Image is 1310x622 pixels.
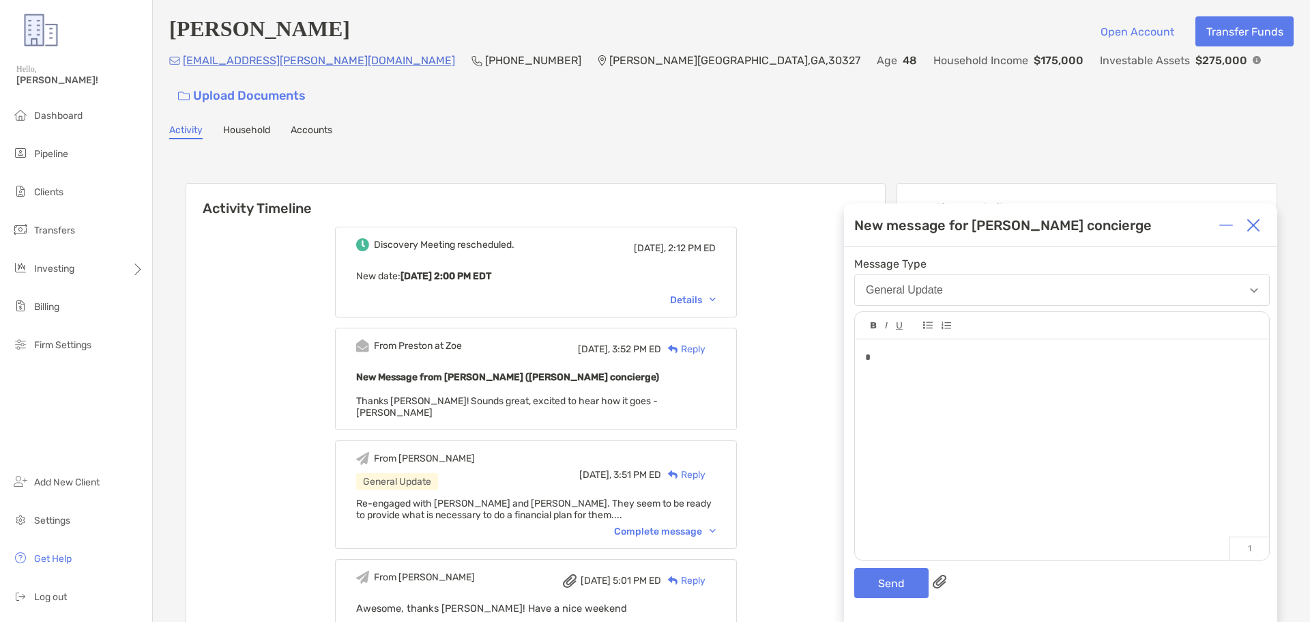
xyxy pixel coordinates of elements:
[885,322,888,329] img: Editor control icon
[356,602,627,614] span: Awesome, thanks [PERSON_NAME]! Have a nice weekend
[933,52,1028,69] p: Household Income
[169,16,350,46] h4: [PERSON_NAME]
[12,221,29,238] img: transfers icon
[854,568,929,598] button: Send
[854,257,1270,270] span: Message Type
[12,259,29,276] img: investing icon
[1090,16,1184,46] button: Open Account
[178,91,190,101] img: button icon
[485,52,581,69] p: [PHONE_NUMBER]
[16,74,144,86] span: [PERSON_NAME]!
[578,343,610,355] span: [DATE],
[34,263,74,274] span: Investing
[613,575,661,586] span: 5:01 PM ED
[169,81,315,111] a: Upload Documents
[356,571,369,584] img: Event icon
[16,5,65,55] img: Zoe Logo
[34,591,67,603] span: Log out
[1219,218,1233,232] img: Expand or collapse
[12,511,29,528] img: settings icon
[356,371,659,383] b: New Message from [PERSON_NAME] ([PERSON_NAME] concierge)
[1034,52,1083,69] p: $175,000
[34,110,83,122] span: Dashboard
[34,477,100,488] span: Add New Client
[34,225,75,236] span: Transfers
[12,588,29,604] img: logout icon
[223,124,270,139] a: Household
[356,395,658,419] span: Thanks [PERSON_NAME]! Sounds great, excited to hear how it goes -[PERSON_NAME]
[668,470,678,479] img: Reply icon
[854,217,1152,234] div: New message for [PERSON_NAME] concierge
[941,322,951,330] img: Editor control icon
[291,124,332,139] a: Accounts
[356,498,712,521] span: Re-engaged with [PERSON_NAME] and [PERSON_NAME]. They seem to be ready to provide what is necessa...
[12,473,29,490] img: add_new_client icon
[1250,288,1258,293] img: Open dropdown arrow
[1195,52,1247,69] p: $275,000
[609,52,860,69] p: [PERSON_NAME][GEOGRAPHIC_DATA] , GA , 30327
[581,575,611,586] span: [DATE]
[908,200,1266,217] p: Meeting Details
[614,526,716,537] div: Complete message
[661,574,705,588] div: Reply
[374,571,475,583] div: From [PERSON_NAME]
[471,55,482,66] img: Phone Icon
[34,301,59,313] span: Billing
[356,339,369,352] img: Event icon
[871,322,877,329] img: Editor control icon
[1253,56,1261,64] img: Info Icon
[1195,16,1294,46] button: Transfer Funds
[356,238,369,251] img: Event icon
[374,340,462,352] div: From Preston at Zoe
[563,574,577,588] img: attachment
[34,148,68,160] span: Pipeline
[356,473,438,490] div: General Update
[668,242,716,254] span: 2:12 PM ED
[169,124,203,139] a: Activity
[634,242,666,254] span: [DATE],
[169,57,180,65] img: Email Icon
[186,184,885,216] h6: Activity Timeline
[34,553,72,565] span: Get Help
[12,298,29,314] img: billing icon
[12,336,29,352] img: firm-settings icon
[12,550,29,566] img: get-help icon
[612,343,661,355] span: 3:52 PM ED
[34,515,70,526] span: Settings
[613,469,661,481] span: 3:51 PM ED
[854,274,1270,306] button: General Update
[34,339,91,351] span: Firm Settings
[598,55,607,66] img: Location Icon
[356,268,716,285] p: New date :
[1229,537,1269,560] p: 1
[661,342,705,356] div: Reply
[12,107,29,123] img: dashboard icon
[670,294,716,306] div: Details
[401,270,491,282] b: [DATE] 2:00 PM EDT
[579,469,611,481] span: [DATE],
[661,468,705,482] div: Reply
[896,322,903,330] img: Editor control icon
[903,52,917,69] p: 48
[866,284,943,296] div: General Update
[668,345,678,354] img: Reply icon
[933,575,946,589] img: paperclip attachments
[12,183,29,199] img: clients icon
[12,145,29,161] img: pipeline icon
[668,576,678,585] img: Reply icon
[183,52,455,69] p: [EMAIL_ADDRESS][PERSON_NAME][DOMAIN_NAME]
[374,453,475,464] div: From [PERSON_NAME]
[374,239,514,251] div: Discovery Meeting rescheduled.
[877,52,897,69] p: Age
[710,529,716,533] img: Chevron icon
[1100,52,1190,69] p: Investable Assets
[1247,218,1260,232] img: Close
[356,452,369,465] img: Event icon
[923,322,933,329] img: Editor control icon
[34,186,63,198] span: Clients
[710,298,716,302] img: Chevron icon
